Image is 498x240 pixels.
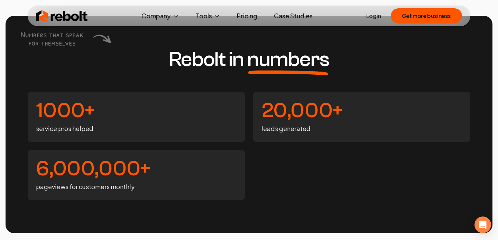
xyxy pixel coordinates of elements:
[36,100,237,121] h4: 1000+
[474,216,491,233] div: Open Intercom Messenger
[247,49,329,70] span: numbers
[169,49,329,70] h3: Rebolt in
[36,9,88,23] img: Rebolt Logo
[268,9,318,23] a: Case Studies
[36,158,237,179] h4: 6,000,000+
[190,9,226,23] button: Tools
[261,100,462,121] h4: 20,000+
[136,9,185,23] button: Company
[391,8,462,24] button: Get more business
[36,182,237,192] p: pageviews for customers monthly
[366,12,381,20] a: Login
[261,124,462,133] p: leads generated
[231,9,263,23] a: Pricing
[36,124,237,133] p: service pros helped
